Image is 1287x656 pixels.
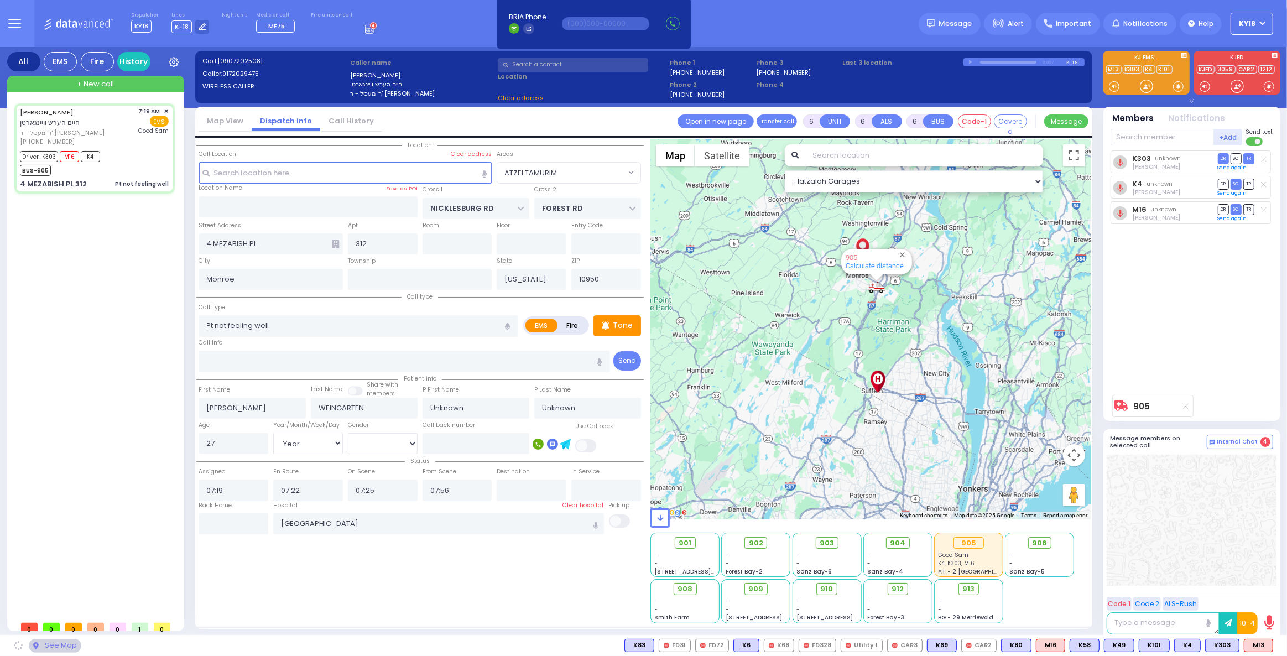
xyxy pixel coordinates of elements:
a: Send again [1218,164,1247,171]
span: [PHONE_NUMBER] [20,137,75,146]
input: Search location here [199,162,492,183]
a: 3059 [1216,65,1236,74]
div: See map [29,639,81,653]
button: Message [1044,114,1088,128]
a: KJFD [1197,65,1215,74]
input: Search member [1111,129,1214,145]
button: ALS-Rush [1163,597,1199,611]
a: Open in new page [678,114,754,128]
label: Turn off text [1246,136,1264,147]
div: CHAIM HERSH WEINGARTEN [853,232,872,265]
span: Phone 1 [670,58,752,67]
span: AT - 2 [GEOGRAPHIC_DATA] [939,568,1020,576]
label: WIRELESS CALLER [202,82,346,91]
span: Forest Bay-3 [867,613,904,622]
label: Location Name [199,184,243,192]
a: 1212 [1258,65,1275,74]
input: Search location [806,144,1043,166]
span: + New call [77,79,114,90]
label: Caller name [350,58,494,67]
label: Dispatcher [131,12,159,19]
div: 905 [868,280,885,294]
a: K4 [1132,180,1143,188]
img: red-radio-icon.svg [769,643,774,648]
span: - [655,597,658,605]
span: Smith Farm [655,613,690,622]
button: Code-1 [958,114,991,128]
a: M16 [1132,205,1147,214]
div: K68 [764,639,794,652]
div: BLS [1139,639,1170,652]
a: [PERSON_NAME] [20,108,74,117]
label: Back Home [199,501,232,510]
label: Township [348,257,376,265]
span: BUS-905 [20,165,51,176]
img: red-radio-icon.svg [700,643,706,648]
label: ר' מעכיל - ר' [PERSON_NAME] [350,89,494,98]
div: BLS [1104,639,1134,652]
label: Floor [497,221,510,230]
span: Alert [1008,19,1024,29]
div: K69 [927,639,957,652]
label: Clear hospital [563,501,604,510]
label: P Last Name [534,386,571,394]
a: Dispatch info [252,116,320,126]
span: Chemy Schaffer [1132,163,1180,171]
div: Pt not feeling well [115,180,169,188]
a: K303 [1132,154,1151,163]
span: Sanz Bay-4 [867,568,903,576]
span: MF75 [268,22,285,30]
button: Code 2 [1133,597,1161,611]
label: State [497,257,512,265]
button: 10-4 [1237,612,1258,634]
span: - [796,597,800,605]
span: members [367,389,395,398]
div: CAR3 [887,639,923,652]
span: Internal Chat [1217,438,1258,446]
p: Tone [613,320,633,331]
div: K80 [1001,639,1031,652]
label: Cross 2 [534,185,556,194]
img: red-radio-icon.svg [892,643,898,648]
span: 912 [892,584,904,595]
span: K4 [81,151,100,162]
img: comment-alt.png [1210,440,1215,445]
span: [STREET_ADDRESS][PERSON_NAME] [726,613,830,622]
span: - [655,559,658,568]
span: 902 [749,538,763,549]
label: From Scene [423,467,456,476]
button: Map camera controls [1063,444,1085,466]
div: ALS [1244,639,1273,652]
div: K4 [1174,639,1201,652]
span: 901 [679,538,691,549]
label: [PHONE_NUMBER] [670,90,725,98]
span: 0 [110,623,126,631]
span: 0 [154,623,170,631]
button: +Add [1214,129,1243,145]
h5: Message members on selected call [1111,435,1207,449]
span: [STREET_ADDRESS][PERSON_NAME] [796,613,901,622]
img: red-radio-icon.svg [664,643,669,648]
span: 909 [748,584,763,595]
div: FD72 [695,639,729,652]
span: Forest Bay-2 [726,568,763,576]
a: 905 [1133,402,1150,410]
a: K101 [1156,65,1173,74]
label: Night unit [222,12,247,19]
span: - [726,551,729,559]
span: Phone 2 [670,80,752,90]
span: 904 [890,538,905,549]
span: 0 [65,623,82,631]
div: BLS [624,639,654,652]
span: 906 [1032,538,1047,549]
span: KY18 [131,20,152,33]
span: Send text [1246,128,1273,136]
img: Logo [44,17,117,30]
label: Save as POI [386,185,418,192]
span: 1 [132,623,148,631]
div: Year/Month/Week/Day [273,421,343,430]
label: Apt [348,221,358,230]
span: Important [1056,19,1091,29]
span: - [655,551,658,559]
span: M16 [60,151,79,162]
